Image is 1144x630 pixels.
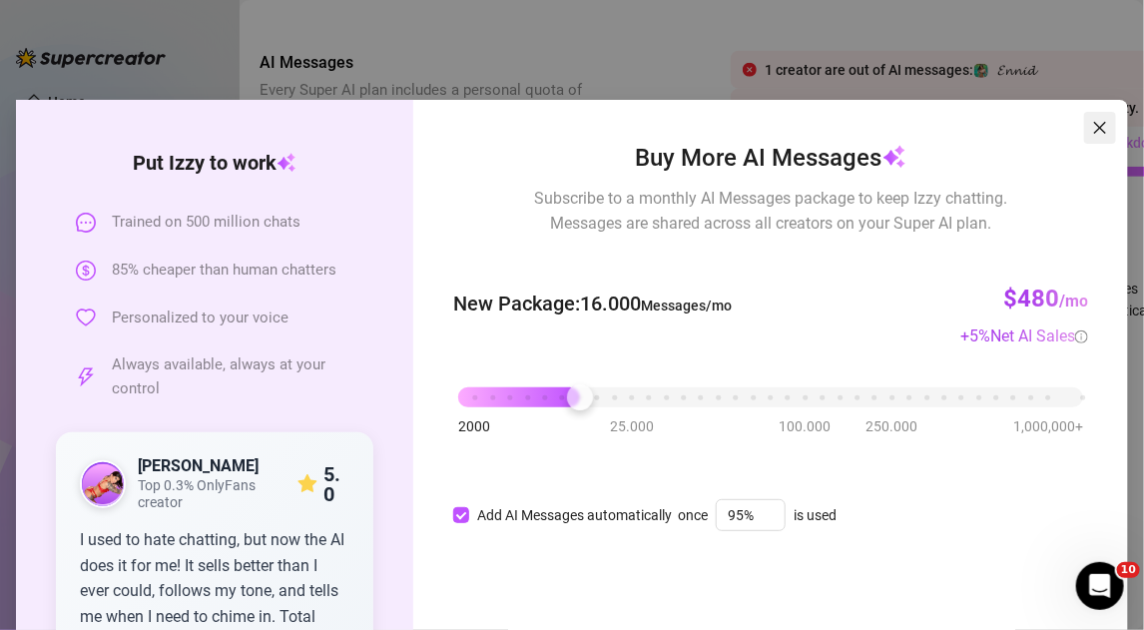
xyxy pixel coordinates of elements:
[780,415,832,437] span: 100.000
[990,323,1088,348] div: Net AI Sales
[458,415,490,437] span: 2000
[1075,330,1088,343] span: info-circle
[794,504,837,526] span: is used
[76,213,96,233] span: message
[82,462,124,506] img: public
[133,151,296,175] strong: Put Izzy to work
[641,298,732,314] span: Messages/mo
[477,504,672,526] div: Add AI Messages automatically
[76,308,96,327] span: heart
[534,186,1007,236] span: Subscribe to a monthly AI Messages package to keep Izzy chatting. Messages are shared across all ...
[112,259,336,283] span: 85% cheaper than human chatters
[76,367,96,387] span: thunderbolt
[1003,284,1088,315] h3: $480
[1059,292,1088,311] span: /mo
[112,307,288,330] span: Personalized to your voice
[866,415,918,437] span: 250.000
[960,326,1088,345] span: + 5 %
[453,289,732,319] span: New Package : 16.000
[636,140,906,178] span: Buy More AI Messages
[323,462,340,506] strong: 5.0
[1076,562,1124,610] iframe: Intercom live chat
[1084,112,1116,144] button: Close
[112,211,300,235] span: Trained on 500 million chats
[1117,562,1140,578] span: 10
[1092,120,1108,136] span: close
[138,477,297,511] span: Top 0.3% OnlyFans creator
[1084,120,1116,136] span: Close
[678,504,708,526] span: once
[112,353,373,400] span: Always available, always at your control
[138,456,259,475] strong: [PERSON_NAME]
[610,415,654,437] span: 25.000
[76,261,96,281] span: dollar
[1013,415,1083,437] span: 1,000,000+
[297,474,317,494] span: star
